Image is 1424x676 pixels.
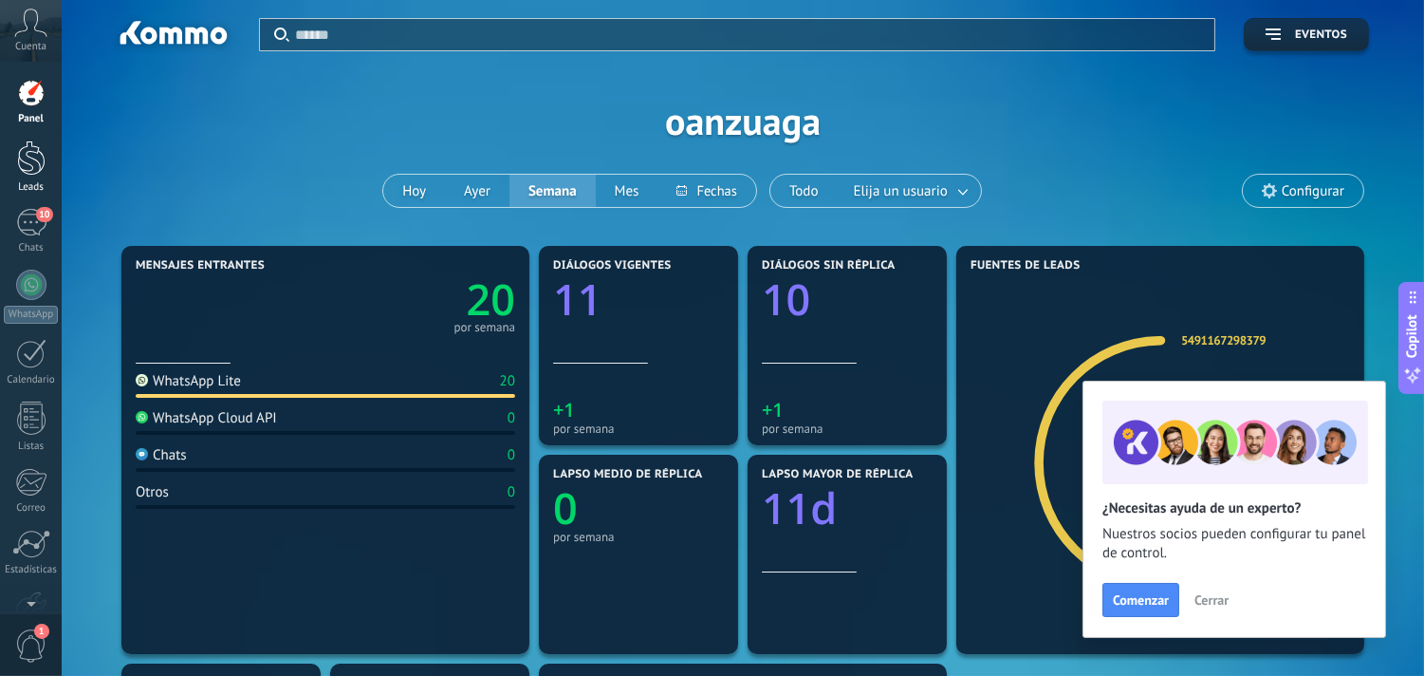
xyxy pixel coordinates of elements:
[136,259,265,272] span: Mensajes entrantes
[1244,18,1369,51] button: Eventos
[1295,28,1347,42] span: Eventos
[136,411,148,423] img: WhatsApp Cloud API
[596,175,658,207] button: Mes
[1282,183,1344,199] span: Configurar
[1102,583,1179,617] button: Comenzar
[1194,593,1229,607] span: Cerrar
[762,468,913,481] span: Lapso mayor de réplica
[553,259,672,272] span: Diálogos vigentes
[553,397,575,422] text: +1
[553,479,578,537] text: 0
[4,564,59,576] div: Estadísticas
[762,271,810,329] text: 10
[136,409,277,427] div: WhatsApp Cloud API
[4,441,59,453] div: Listas
[4,374,59,386] div: Calendario
[553,271,601,329] text: 11
[1102,499,1366,517] h2: ¿Necesitas ayuda de un experto?
[136,446,187,464] div: Chats
[34,624,49,639] span: 1
[383,175,445,207] button: Hoy
[762,422,933,436] div: por semana
[4,242,59,254] div: Chats
[136,374,148,386] img: WhatsApp Lite
[762,479,837,537] text: 11d
[4,181,59,194] div: Leads
[1102,525,1366,563] span: Nuestros socios pueden configurar tu panel de control.
[4,306,58,324] div: WhatsApp
[762,397,784,422] text: +1
[445,175,509,207] button: Ayer
[4,113,59,125] div: Panel
[508,409,515,427] div: 0
[467,271,515,329] text: 20
[838,175,981,207] button: Elija un usuario
[453,323,515,332] div: por semana
[4,502,59,515] div: Correo
[553,422,724,436] div: por semana
[36,207,52,222] span: 10
[762,479,933,537] a: 11d
[971,259,1081,272] span: Fuentes de leads
[770,175,838,207] button: Todo
[1113,593,1169,607] span: Comenzar
[1181,332,1266,348] a: 5491167298379
[762,259,896,272] span: Diálogos sin réplica
[325,271,515,329] a: 20
[657,175,755,207] button: Fechas
[553,530,724,544] div: por semana
[136,448,148,460] img: Chats
[850,178,952,204] span: Elija un usuario
[509,175,596,207] button: Semana
[553,468,703,481] span: Lapso medio de réplica
[500,372,515,390] div: 20
[1403,315,1422,359] span: Copilot
[508,446,515,464] div: 0
[136,483,169,501] div: Otros
[1186,586,1237,614] button: Cerrar
[136,372,241,390] div: WhatsApp Lite
[15,41,46,53] span: Cuenta
[508,483,515,501] div: 0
